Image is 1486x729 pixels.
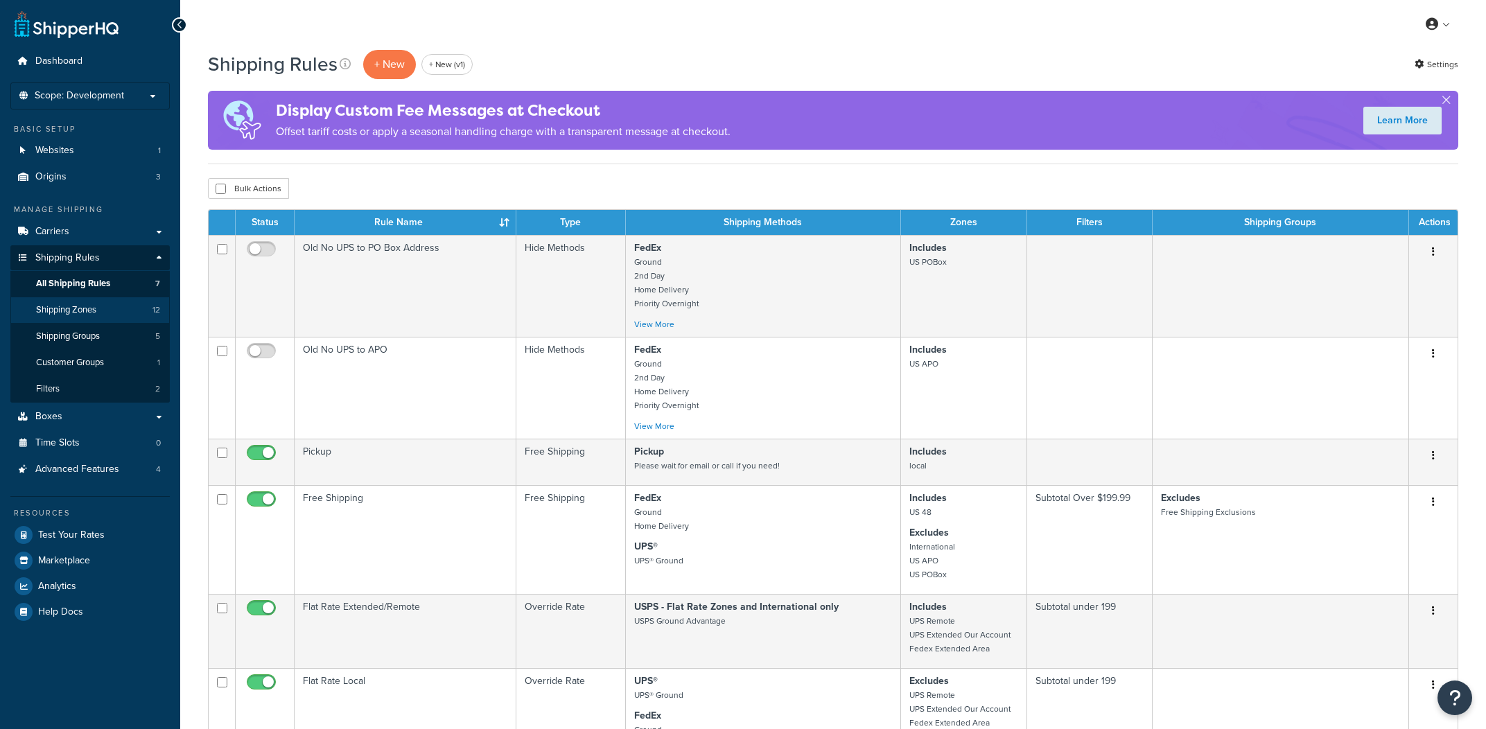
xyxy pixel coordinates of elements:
[10,324,170,349] a: Shipping Groups 5
[38,529,105,541] span: Test Your Rates
[10,599,170,624] a: Help Docs
[634,539,658,554] strong: UPS®
[10,271,170,297] li: All Shipping Rules
[634,599,839,614] strong: USPS - Flat Rate Zones and International only
[155,331,160,342] span: 5
[634,240,661,255] strong: FedEx
[10,271,170,297] a: All Shipping Rules 7
[35,437,80,449] span: Time Slots
[634,674,658,688] strong: UPS®
[626,210,900,235] th: Shipping Methods
[38,606,83,618] span: Help Docs
[15,10,119,38] a: ShipperHQ Home
[909,689,1011,729] small: UPS Remote UPS Extended Our Account Fedex Extended Area
[156,437,161,449] span: 0
[1027,210,1153,235] th: Filters
[634,491,661,505] strong: FedEx
[634,318,674,331] a: View More
[35,55,82,67] span: Dashboard
[10,430,170,456] a: Time Slots 0
[634,689,683,701] small: UPS® Ground
[909,342,947,357] strong: Includes
[295,485,516,594] td: Free Shipping
[516,594,627,668] td: Override Rate
[1409,210,1458,235] th: Actions
[909,358,938,370] small: US APO
[10,376,170,402] a: Filters 2
[909,506,932,518] small: US 48
[634,708,661,723] strong: FedEx
[516,337,627,439] td: Hide Methods
[10,245,170,271] a: Shipping Rules
[909,256,947,268] small: US POBox
[158,145,161,157] span: 1
[10,404,170,430] a: Boxes
[10,219,170,245] a: Carriers
[909,541,955,581] small: International US APO US POBox
[634,506,689,532] small: Ground Home Delivery
[10,49,170,74] a: Dashboard
[155,278,160,290] span: 7
[10,507,170,519] div: Resources
[1027,594,1153,668] td: Subtotal under 199
[276,122,731,141] p: Offset tariff costs or apply a seasonal handling charge with a transparent message at checkout.
[295,235,516,337] td: Old No UPS to PO Box Address
[634,342,661,357] strong: FedEx
[295,439,516,485] td: Pickup
[10,457,170,482] a: Advanced Features 4
[10,350,170,376] li: Customer Groups
[157,357,160,369] span: 1
[35,464,119,475] span: Advanced Features
[10,350,170,376] a: Customer Groups 1
[236,210,295,235] th: Status
[10,574,170,599] li: Analytics
[516,235,627,337] td: Hide Methods
[10,164,170,190] a: Origins 3
[1437,680,1472,715] button: Open Resource Center
[634,554,683,567] small: UPS® Ground
[36,304,96,316] span: Shipping Zones
[909,525,949,540] strong: Excludes
[36,383,60,395] span: Filters
[1027,485,1153,594] td: Subtotal Over $199.99
[909,674,949,688] strong: Excludes
[276,99,731,122] h4: Display Custom Fee Messages at Checkout
[634,256,699,310] small: Ground 2nd Day Home Delivery Priority Overnight
[35,226,69,238] span: Carriers
[10,324,170,349] li: Shipping Groups
[1161,491,1200,505] strong: Excludes
[10,164,170,190] li: Origins
[156,464,161,475] span: 4
[10,522,170,547] li: Test Your Rates
[10,457,170,482] li: Advanced Features
[634,420,674,432] a: View More
[516,485,627,594] td: Free Shipping
[295,594,516,668] td: Flat Rate Extended/Remote
[36,278,110,290] span: All Shipping Rules
[10,297,170,323] li: Shipping Zones
[909,615,1011,655] small: UPS Remote UPS Extended Our Account Fedex Extended Area
[35,145,74,157] span: Websites
[35,411,62,423] span: Boxes
[10,138,170,164] li: Websites
[1153,210,1409,235] th: Shipping Groups
[156,171,161,183] span: 3
[10,297,170,323] a: Shipping Zones 12
[10,430,170,456] li: Time Slots
[909,599,947,614] strong: Includes
[634,444,664,459] strong: Pickup
[36,357,104,369] span: Customer Groups
[10,548,170,573] a: Marketplace
[909,444,947,459] strong: Includes
[909,240,947,255] strong: Includes
[1161,506,1256,518] small: Free Shipping Exclusions
[421,54,473,75] a: + New (v1)
[901,210,1027,235] th: Zones
[1363,107,1442,134] a: Learn More
[634,459,780,472] small: Please wait for email or call if you need!
[909,491,947,505] strong: Includes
